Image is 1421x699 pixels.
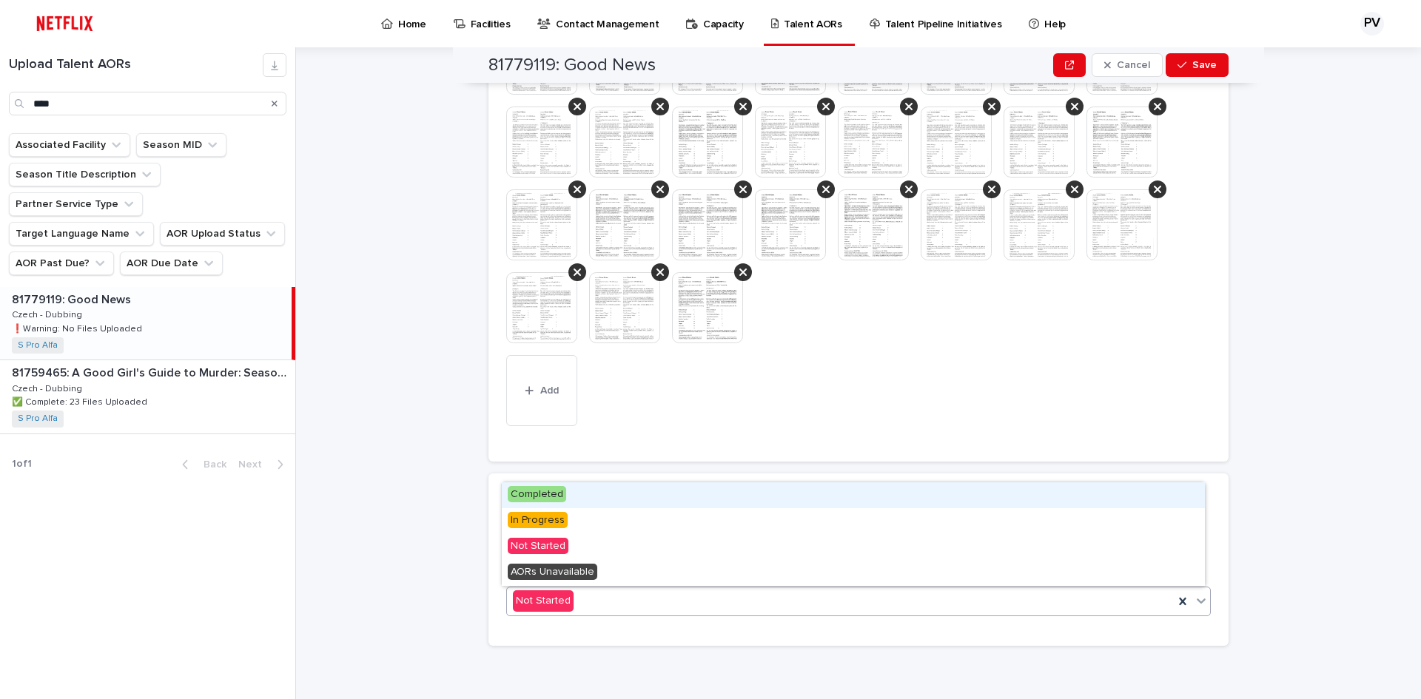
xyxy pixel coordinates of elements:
[1192,60,1217,70] span: Save
[18,340,58,351] a: S Pro Alfa
[9,222,154,246] button: Target Language Name
[9,251,114,275] button: AOR Past Due?
[232,458,295,471] button: Next
[136,133,226,157] button: Season MID
[12,290,134,307] p: 81779119: Good News
[12,381,85,394] p: Czech - Dubbing
[502,534,1205,560] div: Not Started
[1092,53,1163,77] button: Cancel
[508,564,597,580] span: AORs Unavailable
[170,458,232,471] button: Back
[1117,60,1150,70] span: Cancel
[30,9,100,38] img: ifQbXi3ZQGMSEF7WDB7W
[195,459,226,470] span: Back
[502,560,1205,586] div: AORs Unavailable
[12,307,85,320] p: Czech - Dubbing
[238,459,271,470] span: Next
[1166,53,1229,77] button: Save
[9,92,286,115] input: Search
[12,321,145,334] p: ❗️Warning: No Files Uploaded
[508,538,568,554] span: Not Started
[9,57,263,73] h1: Upload Talent AORs
[120,251,223,275] button: AOR Due Date
[508,486,566,502] span: Completed
[9,192,143,216] button: Partner Service Type
[160,222,285,246] button: AOR Upload Status
[508,512,568,528] span: In Progress
[12,363,292,380] p: 81759465: A Good Girl's Guide to Murder: Season 1
[9,133,130,157] button: Associated Facility
[502,482,1205,508] div: Completed
[502,508,1205,534] div: In Progress
[9,163,161,186] button: Season Title Description
[540,385,559,396] span: Add
[488,55,656,76] h2: 81779119: Good News
[18,413,58,424] a: S Pro Alfa
[513,590,574,612] div: Not Started
[12,394,150,408] p: ✅ Complete: 23 Files Uploaded
[506,355,577,426] button: Add
[1360,12,1384,36] div: PV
